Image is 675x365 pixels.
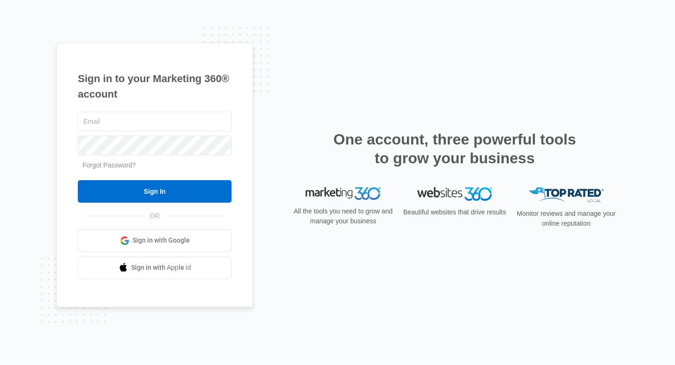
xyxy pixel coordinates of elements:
[417,187,492,201] img: Websites 360
[133,236,190,245] span: Sign in with Google
[514,209,619,228] p: Monitor reviews and manage your online reputation
[78,112,232,131] input: Email
[78,229,232,252] a: Sign in with Google
[143,211,166,221] span: OR
[306,187,381,200] img: Marketing 360
[78,180,232,203] input: Sign In
[330,130,579,167] h2: One account, three powerful tools to grow your business
[82,161,136,169] a: Forgot Password?
[402,207,507,217] p: Beautiful websites that drive results
[291,206,396,226] p: All the tools you need to grow and manage your business
[78,257,232,279] a: Sign in with Apple Id
[78,71,232,102] h1: Sign in to your Marketing 360® account
[529,187,604,203] img: Top Rated Local
[131,263,191,273] span: Sign in with Apple Id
